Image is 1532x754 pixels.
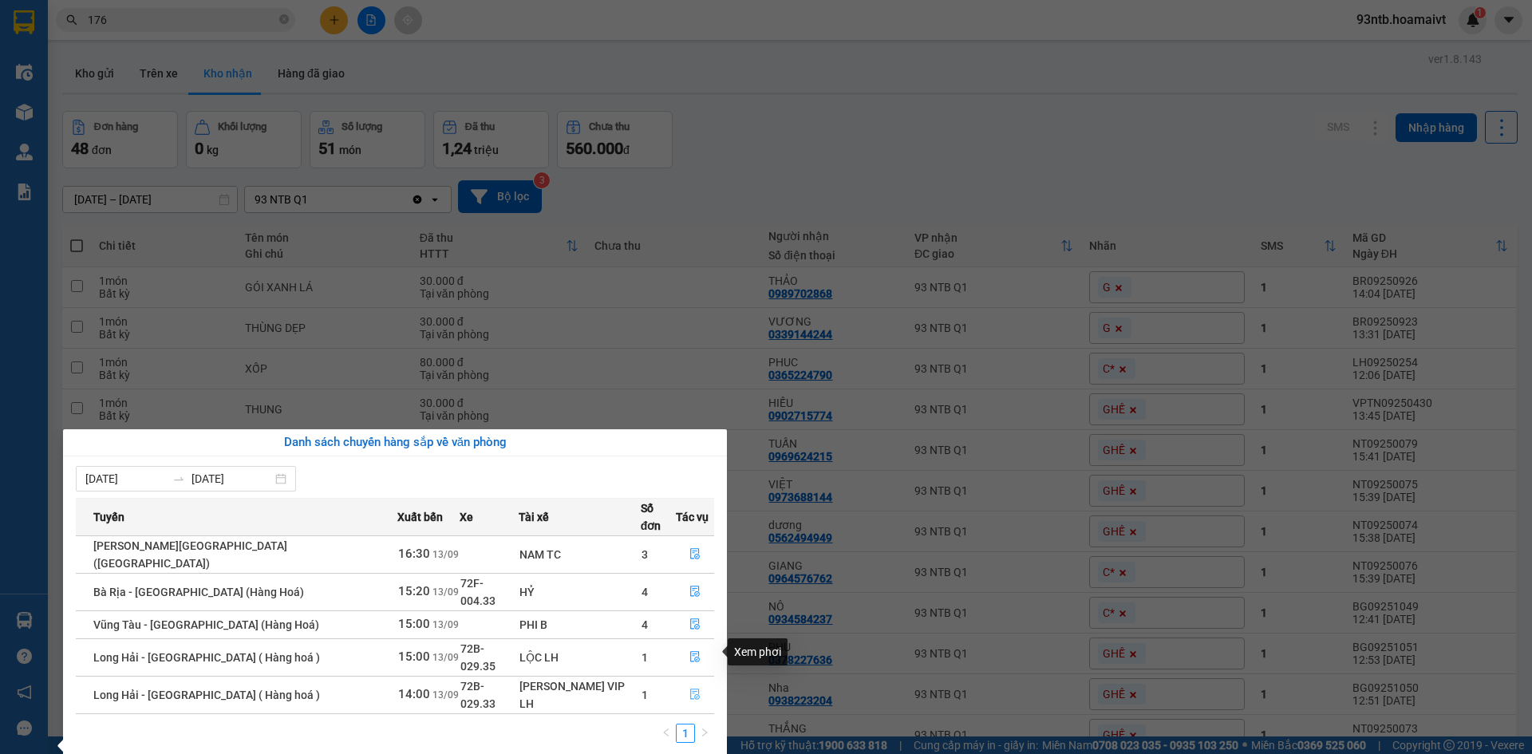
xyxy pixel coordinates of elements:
button: file-done [677,645,713,670]
div: NAM TC [519,546,640,563]
span: 13/09 [432,619,459,630]
span: file-done [689,689,701,701]
button: file-done [677,682,713,708]
input: Từ ngày [85,470,166,488]
span: Vũng Tàu - [GEOGRAPHIC_DATA] (Hàng Hoá) [93,618,319,631]
span: Long Hải - [GEOGRAPHIC_DATA] ( Hàng hoá ) [93,651,320,664]
span: Tác vụ [676,508,709,526]
span: to [172,472,185,485]
div: PHI B [519,616,640,634]
span: 1 [642,689,648,701]
button: file-done [677,579,713,605]
div: LỘC LH [519,649,640,666]
span: file-done [689,618,701,631]
span: right [700,728,709,737]
span: Tuyến [93,508,124,526]
span: Xuất bến [397,508,443,526]
span: 72B-029.33 [460,680,496,710]
span: 13/09 [432,689,459,701]
span: 72F-004.33 [460,577,496,607]
span: Long Hải - [GEOGRAPHIC_DATA] ( Hàng hoá ) [93,689,320,701]
span: 16:30 [398,547,430,561]
span: 13/09 [432,549,459,560]
span: Bà Rịa - [GEOGRAPHIC_DATA] (Hàng Hoá) [93,586,304,598]
span: 1 [642,651,648,664]
span: 15:00 [398,649,430,664]
span: left [661,728,671,737]
span: 15:00 [398,617,430,631]
span: 4 [642,586,648,598]
li: Previous Page [657,724,676,743]
button: file-done [677,542,713,567]
li: 1 [676,724,695,743]
span: 72B-029.35 [460,642,496,673]
span: file-done [689,548,701,561]
span: 13/09 [432,586,459,598]
div: [PERSON_NAME] VIP LH [519,677,640,713]
span: swap-right [172,472,185,485]
span: file-done [689,651,701,664]
span: [PERSON_NAME][GEOGRAPHIC_DATA] ([GEOGRAPHIC_DATA]) [93,539,287,570]
span: Số đơn [641,499,676,535]
span: Tài xế [519,508,549,526]
span: 14:00 [398,687,430,701]
a: 1 [677,724,694,742]
input: Đến ngày [191,470,272,488]
span: 3 [642,548,648,561]
span: 4 [642,618,648,631]
button: file-done [677,612,713,638]
div: Danh sách chuyến hàng sắp về văn phòng [76,433,714,452]
li: Next Page [695,724,714,743]
button: right [695,724,714,743]
span: 13/09 [432,652,459,663]
button: left [657,724,676,743]
span: Xe [460,508,473,526]
div: Xem phơi [728,638,788,665]
span: 15:20 [398,584,430,598]
div: HỶ [519,583,640,601]
span: file-done [689,586,701,598]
